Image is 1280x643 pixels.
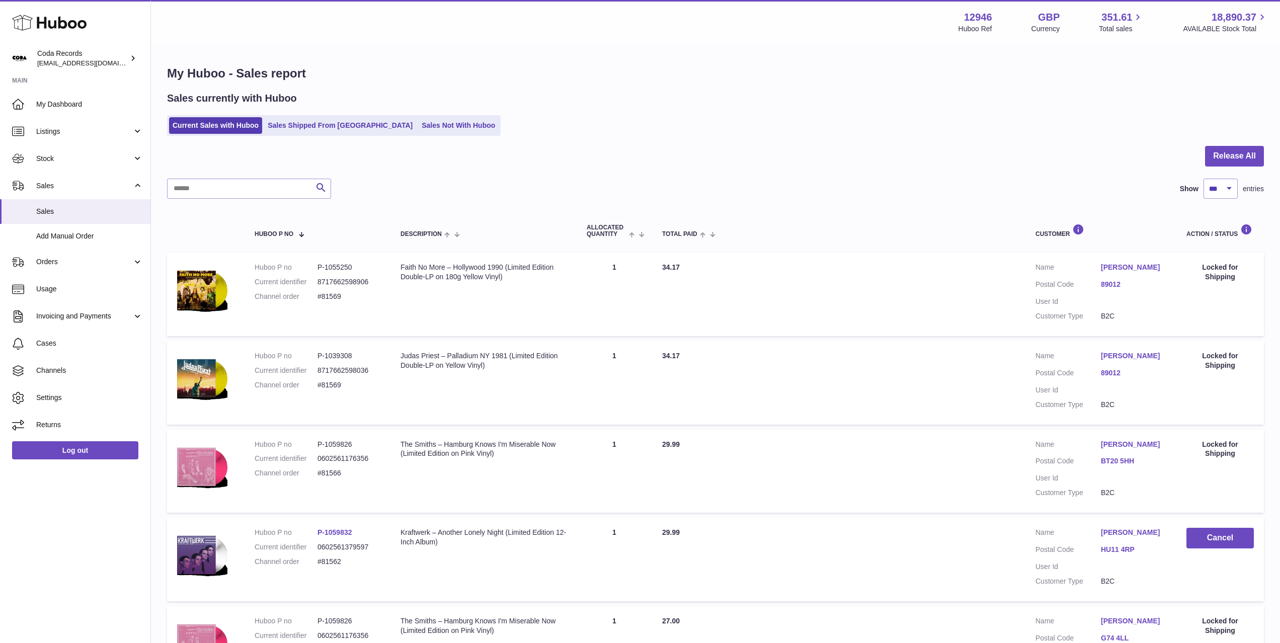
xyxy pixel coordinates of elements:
[1035,224,1166,237] div: Customer
[1101,456,1166,466] a: BT20 5HH
[1101,577,1166,586] dd: B2C
[1101,488,1166,498] dd: B2C
[1035,488,1101,498] dt: Customer Type
[1035,385,1101,395] dt: User Id
[264,117,416,134] a: Sales Shipped From [GEOGRAPHIC_DATA]
[577,253,652,336] td: 1
[662,440,680,448] span: 29.99
[317,263,380,272] dd: P-1055250
[37,49,128,68] div: Coda Records
[1101,351,1166,361] a: [PERSON_NAME]
[1101,440,1166,449] a: [PERSON_NAME]
[401,263,567,282] div: Faith No More – Hollywood 1990 (Limited Edition Double-LP on 180g Yellow Vinyl)
[587,224,626,237] span: ALLOCATED Quantity
[255,231,293,237] span: Huboo P no
[1035,280,1101,292] dt: Postal Code
[36,311,132,321] span: Invoicing and Payments
[36,420,143,430] span: Returns
[255,454,317,463] dt: Current identifier
[1031,24,1060,34] div: Currency
[255,557,317,567] dt: Channel order
[317,292,380,301] dd: #81569
[317,454,380,463] dd: 0602561176356
[36,231,143,241] span: Add Manual Order
[1186,528,1254,548] button: Cancel
[36,127,132,136] span: Listings
[401,616,567,635] div: The Smiths – Hamburg Knows I'm Miserable Now (Limited Edition on Pink Vinyl)
[1180,184,1198,194] label: Show
[1101,545,1166,554] a: HU11 4RP
[317,277,380,287] dd: 8717662598906
[1101,368,1166,378] a: 89012
[317,631,380,640] dd: 0602561176356
[167,92,297,105] h2: Sales currently with Huboo
[662,617,680,625] span: 27.00
[177,351,227,406] img: 1742917043.png
[317,528,352,536] a: P-1059832
[36,366,143,375] span: Channels
[1035,400,1101,410] dt: Customer Type
[1035,297,1101,306] dt: User Id
[255,380,317,390] dt: Channel order
[169,117,262,134] a: Current Sales with Huboo
[1101,311,1166,321] dd: B2C
[177,440,227,494] img: 129461758891385.png
[577,518,652,601] td: 1
[255,616,317,626] dt: Huboo P no
[317,557,380,567] dd: #81562
[255,351,317,361] dt: Huboo P no
[36,257,132,267] span: Orders
[1035,562,1101,572] dt: User Id
[36,284,143,294] span: Usage
[255,631,317,640] dt: Current identifier
[177,528,227,582] img: 129461758890568.png
[1186,224,1254,237] div: Action / Status
[1035,263,1101,275] dt: Name
[1035,473,1101,483] dt: User Id
[1101,528,1166,537] a: [PERSON_NAME]
[1183,24,1268,34] span: AVAILABLE Stock Total
[12,441,138,459] a: Log out
[662,263,680,271] span: 34.17
[317,616,380,626] dd: P-1059826
[577,430,652,513] td: 1
[255,277,317,287] dt: Current identifier
[255,366,317,375] dt: Current identifier
[577,341,652,425] td: 1
[317,542,380,552] dd: 0602561379597
[1099,24,1144,34] span: Total sales
[1038,11,1060,24] strong: GBP
[401,231,442,237] span: Description
[1035,456,1101,468] dt: Postal Code
[12,51,27,66] img: haz@pcatmedia.com
[255,263,317,272] dt: Huboo P no
[1243,184,1264,194] span: entries
[1101,633,1166,643] a: G74 4LL
[36,181,132,191] span: Sales
[662,352,680,360] span: 34.17
[401,528,567,547] div: Kraftwerk – Another Lonely Night (Limited Edition 12-Inch Album)
[958,24,992,34] div: Huboo Ref
[1101,616,1166,626] a: [PERSON_NAME]
[317,351,380,361] dd: P-1039308
[36,154,132,164] span: Stock
[255,292,317,301] dt: Channel order
[662,231,697,237] span: Total paid
[964,11,992,24] strong: 12946
[401,440,567,459] div: The Smiths – Hamburg Knows I'm Miserable Now (Limited Edition on Pink Vinyl)
[317,440,380,449] dd: P-1059826
[1212,11,1256,24] span: 18,890.37
[317,380,380,390] dd: #81569
[36,100,143,109] span: My Dashboard
[1186,263,1254,282] div: Locked for Shipping
[401,351,567,370] div: Judas Priest – Palladium NY 1981 (Limited Edition Double-LP on Yellow Vinyl)
[177,263,227,317] img: 1755528047.png
[662,528,680,536] span: 29.99
[1183,11,1268,34] a: 18,890.37 AVAILABLE Stock Total
[1035,311,1101,321] dt: Customer Type
[317,366,380,375] dd: 8717662598036
[36,393,143,403] span: Settings
[317,468,380,478] dd: #81566
[255,468,317,478] dt: Channel order
[1101,400,1166,410] dd: B2C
